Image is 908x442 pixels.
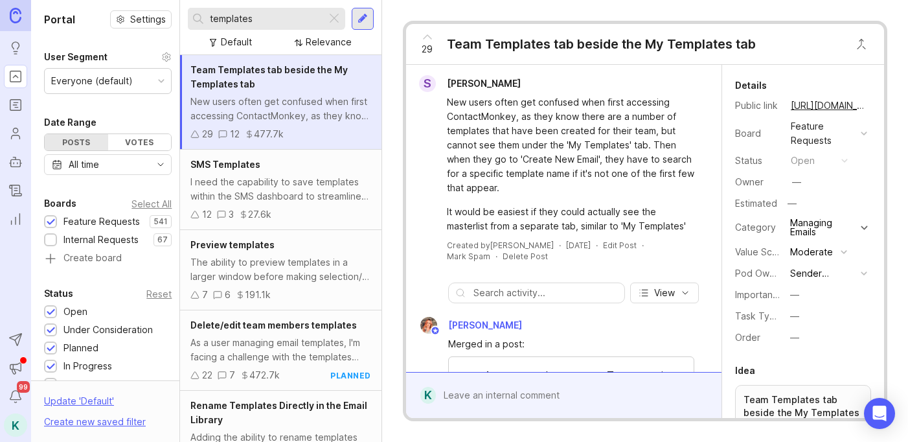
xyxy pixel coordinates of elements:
div: Edit Post [603,240,637,251]
div: · [559,240,561,251]
img: Canny Home [10,8,21,23]
button: Close button [848,31,874,57]
a: S[PERSON_NAME] [411,75,531,92]
div: Owner [735,175,780,189]
div: Planned [63,341,98,355]
a: Create board [44,253,172,265]
div: Merged in a post: [448,337,694,351]
div: Open Intercom Messenger [864,398,895,429]
img: Bronwen W [416,317,441,334]
div: Public link [735,99,780,113]
div: Created by [PERSON_NAME] [447,240,554,251]
div: K [420,387,437,404]
div: 7 [202,288,208,302]
div: Boards [44,196,76,211]
a: Autopilot [4,150,27,174]
div: Board [735,126,780,141]
label: Pod Ownership [735,268,801,279]
div: It would be easiest if they could actually see the masterlist from a separate tab, similar to 'My... [447,205,696,233]
div: · [642,240,644,251]
p: 67 [157,235,168,245]
div: 472.7k [249,368,280,382]
div: — [784,195,800,212]
a: [URL][DOMAIN_NAME] [787,97,871,114]
span: Delete/edit team members templates [190,320,357,331]
div: As a user managing email templates, I'm facing a challenge with the templates created by colleagu... [190,336,370,364]
div: 6 [225,288,231,302]
a: SMS TemplatesI need the capability to save templates within the SMS dashboard to streamline my SM... [180,150,381,230]
div: 27.6k [248,207,271,222]
button: Settings [110,10,172,29]
div: Feature Requests [791,119,856,148]
div: 12 [202,207,212,222]
div: All time [69,157,99,172]
span: [PERSON_NAME] [447,78,521,89]
div: Delete Post [503,251,548,262]
span: Preview templates [190,239,275,250]
div: Create new saved filter [44,415,146,429]
label: Task Type [735,310,781,321]
div: I need the capability to save templates within the SMS dashboard to streamline my SMS communicati... [190,175,370,204]
div: 7 [229,368,235,382]
span: Rename Templates Directly in the Email Library [190,400,367,425]
div: — [792,175,801,189]
a: Reporting [4,207,27,231]
div: Internal Requests [63,233,139,247]
div: Team Templates tab beside the My Templates tab [447,35,756,53]
div: 191.1k [245,288,271,302]
input: Search activity... [473,286,618,300]
div: Sender Experience [790,266,856,281]
div: 3 [229,207,234,222]
div: Reset [146,290,172,297]
svg: toggle icon [150,159,171,170]
div: Idea [735,363,755,378]
button: Announcements [4,356,27,380]
div: Posts [45,134,108,150]
div: · [495,251,497,262]
div: Status [44,286,73,301]
div: Details [735,78,767,93]
button: Mark Spam [447,251,490,262]
a: Portal [4,65,27,88]
label: Order [735,332,760,343]
span: Settings [130,13,166,26]
div: — [790,309,799,323]
div: Category [735,220,780,235]
div: · [596,240,598,251]
div: Update ' Default ' [44,394,114,415]
a: Changelog [4,179,27,202]
div: Everyone (default) [51,74,133,88]
div: Managing Emails [790,218,857,237]
div: 29 [202,127,213,141]
div: In Progress [63,359,112,373]
div: New users often get confused when first accessing ContactMonkey, as they know there are a number ... [447,95,696,195]
span: SMS Templates [190,159,260,170]
button: K [4,413,27,437]
span: Team Templates tab beside the My Templates tab [190,64,348,89]
div: User Segment [44,49,108,65]
span: View [654,286,675,299]
div: open [791,154,815,168]
div: 12 [230,127,240,141]
a: Ideas [4,36,27,60]
h1: Portal [44,12,75,27]
a: [DATE] [566,240,591,251]
span: 99 [17,381,30,393]
img: member badge [430,326,440,336]
div: Under Consideration [63,323,153,337]
div: New users often get confused when first accessing ContactMonkey, as they know there are a number ... [190,95,370,123]
div: Status [735,154,780,168]
div: Votes [108,134,172,150]
a: Bronwen W[PERSON_NAME] [413,317,532,334]
label: Importance [735,289,784,300]
button: View [630,283,699,303]
div: 477.7k [254,127,284,141]
div: Complete [63,377,106,391]
a: Team Templates tab beside the My Templates tabNew users often get confused when first accessing C... [180,55,381,150]
a: Preview templatesThe ability to preview templates in a larger window before making selection/ mov... [180,230,381,310]
div: Date Range [44,115,96,130]
div: The ability to preview templates in a larger window before making selection/ moving on to step 2 [190,255,370,284]
p: Team Templates tab beside the My Templates tab [743,393,863,432]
